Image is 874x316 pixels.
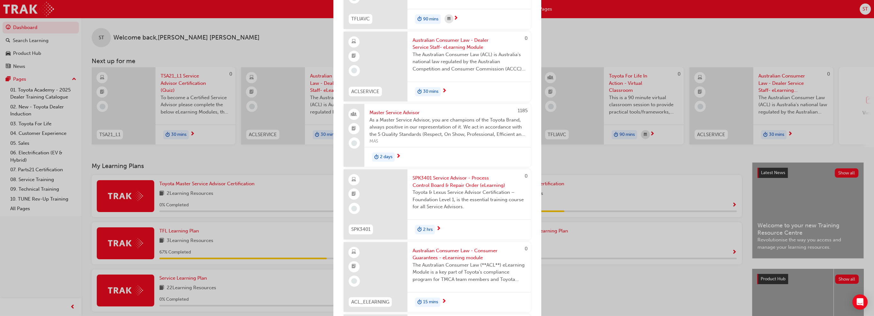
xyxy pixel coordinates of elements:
[518,108,528,114] span: 1185
[380,153,392,161] span: 2 days
[344,242,531,312] a: 0ACL_ELEARNINGAustralian Consumer Law - Consumer Guarantees - eLearning moduleThe Australian Cons...
[442,299,446,305] span: next-icon
[525,246,528,252] span: 0
[352,176,356,184] span: learningResourceType_ELEARNING-icon
[344,32,531,102] a: 0ACLSERVICEAustralian Consumer Law - Dealer Service Staff- eLearning ModuleThe Australian Consume...
[417,88,422,96] span: duration-icon
[352,125,356,133] span: booktick-icon
[447,15,451,23] span: calendar-icon
[352,38,356,46] span: learningResourceType_ELEARNING-icon
[352,52,356,60] span: booktick-icon
[351,298,389,306] span: ACL_ELEARNING
[374,153,379,161] span: duration-icon
[369,138,526,145] span: MAS
[852,294,868,310] div: Open Intercom Messenger
[436,226,441,232] span: next-icon
[423,298,438,306] span: 15 mins
[525,35,528,41] span: 0
[344,169,531,239] a: 0SPK3401SPK3401 Service Advisor - Process Control Board & Repair Order (eLearning)Toyota & Lexus ...
[423,88,438,95] span: 30 mins
[417,225,422,234] span: duration-icon
[417,298,422,306] span: duration-icon
[352,262,356,271] span: booktick-icon
[453,16,458,21] span: next-icon
[351,140,357,146] span: learningRecordVerb_NONE-icon
[352,248,356,256] span: learningResourceType_ELEARNING-icon
[344,104,531,167] a: 1185Master Service AdvisorAs a Master Service Advisor, you are champions of the Toyota Brand, alw...
[352,110,356,119] span: people-icon
[442,88,447,94] span: next-icon
[423,16,438,23] span: 90 mins
[351,68,357,73] span: learningRecordVerb_NONE-icon
[396,154,401,159] span: next-icon
[351,88,379,95] span: ACLSERVICE
[417,15,422,23] span: duration-icon
[351,15,370,23] span: TFLIAVC
[413,189,526,210] span: Toyota & Lexus Service Advisor Certification – Foundation Level 1, is the essential training cour...
[413,247,526,261] span: Australian Consumer Law - Consumer Guarantees - eLearning module
[351,278,357,284] span: learningRecordVerb_NONE-icon
[369,109,526,116] span: Master Service Advisor
[352,190,356,198] span: booktick-icon
[351,226,370,233] span: SPK3401
[413,37,526,51] span: Australian Consumer Law - Dealer Service Staff- eLearning Module
[413,261,526,283] span: The Australian Consumer Law (**ACL**) eLearning Module is a key part of Toyota’s compliance progr...
[413,174,526,189] span: SPK3401 Service Advisor - Process Control Board & Repair Order (eLearning)
[413,51,526,73] span: The Australian Consumer Law (ACL) is Australia's national law regulated by the Australian Competi...
[369,116,526,138] span: As a Master Service Advisor, you are champions of the Toyota Brand, always positive in our repres...
[525,173,528,179] span: 0
[423,226,433,233] span: 2 hrs
[351,206,357,211] span: learningRecordVerb_NONE-icon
